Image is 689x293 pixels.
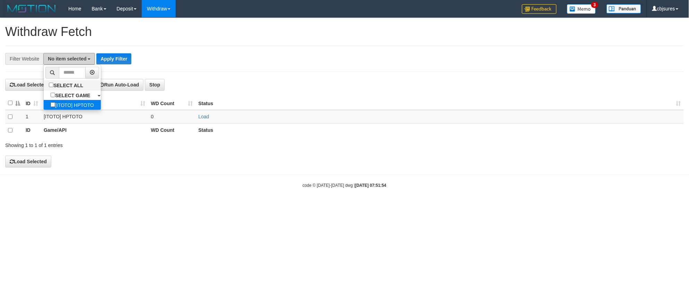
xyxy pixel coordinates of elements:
[198,114,209,119] a: Load
[51,102,55,107] input: [ITOTO] HPTOTO
[41,97,148,110] th: Game/API: activate to sort column ascending
[522,4,557,14] img: Feedback.jpg
[41,110,148,123] td: [ITOTO] HPTOTO
[96,53,131,64] button: Apply Filter
[23,97,41,110] th: ID: activate to sort column ascending
[567,4,596,14] img: Button%20Memo.svg
[41,123,148,137] th: Game/API
[607,4,641,13] img: panduan.png
[23,110,41,123] td: 1
[5,25,684,39] h1: Withdraw Fetch
[55,93,90,98] b: SELECT GAME
[49,83,53,87] input: SELECT ALL
[44,90,101,100] a: SELECT GAME
[5,3,58,14] img: MOTION_logo.png
[145,79,165,91] button: Stop
[148,123,195,137] th: WD Count
[355,183,386,188] strong: [DATE] 07:51:54
[5,79,51,91] button: Load Selected
[96,79,144,91] button: Run Auto-Load
[5,156,51,167] button: Load Selected
[195,123,684,137] th: Status
[5,53,43,65] div: Filter Website
[23,123,41,137] th: ID
[43,53,95,65] button: No item selected
[148,97,195,110] th: WD Count: activate to sort column ascending
[195,97,684,110] th: Status: activate to sort column ascending
[44,100,101,110] label: [ITOTO] HPTOTO
[44,80,90,90] label: SELECT ALL
[303,183,386,188] small: code © [DATE]-[DATE] dwg |
[591,2,599,8] span: 3
[5,139,282,149] div: Showing 1 to 1 of 1 entries
[151,114,154,119] span: 0
[51,93,55,97] input: SELECT GAME
[48,56,86,62] span: No item selected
